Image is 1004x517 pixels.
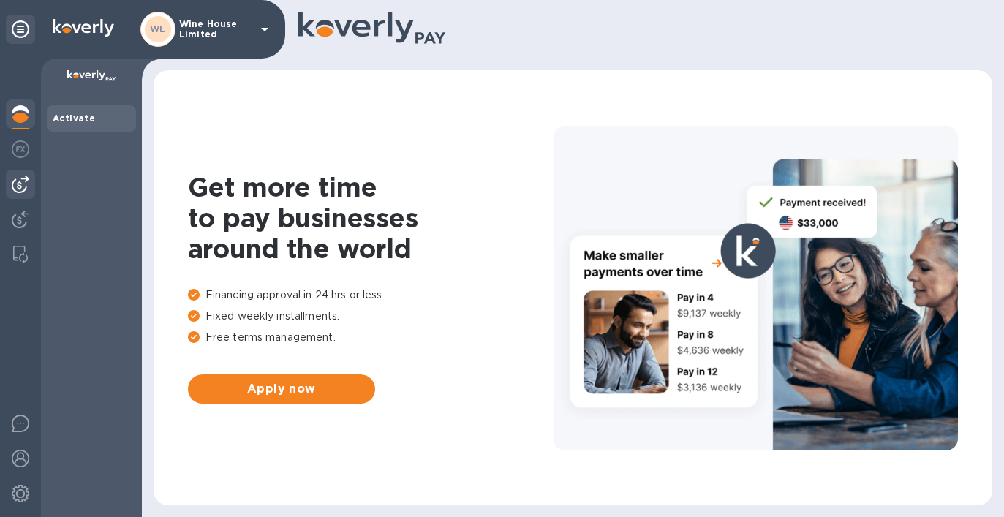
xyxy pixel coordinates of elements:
p: Fixed weekly installments. [188,309,554,324]
p: Wine House Limited [179,19,252,39]
img: Foreign exchange [12,140,29,158]
b: Activate [53,113,95,124]
p: Free terms management. [188,330,554,345]
b: WL [150,23,166,34]
div: Unpin categories [6,15,35,44]
img: Logo [53,19,114,37]
h1: Get more time to pay businesses around the world [188,172,554,264]
span: Apply now [200,380,363,398]
p: Financing approval in 24 hrs or less. [188,287,554,303]
button: Apply now [188,374,375,404]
